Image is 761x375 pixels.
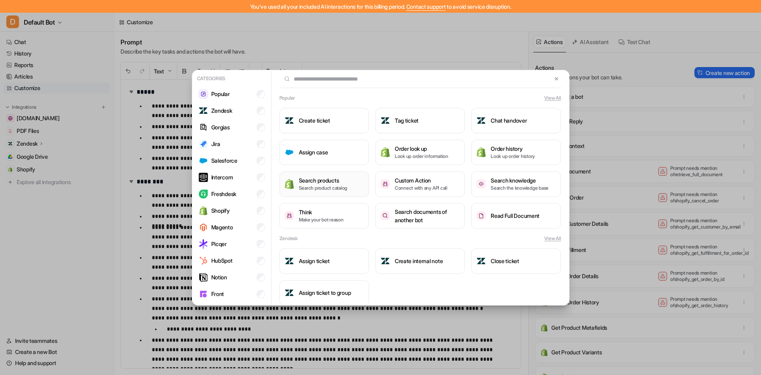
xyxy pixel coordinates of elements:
[395,176,447,185] h3: Custom Action
[211,223,233,231] p: Magento
[476,179,486,188] img: Search knowledge
[285,288,294,298] img: Assign ticket to group
[211,106,232,115] p: Zendesk
[471,171,561,197] button: Search knowledgeSearch knowledgeSearch the knowledge base
[279,108,369,133] button: Create ticketCreate ticket
[491,212,539,220] h3: Read Full Document
[395,116,419,125] h3: Tag ticket
[471,108,561,133] button: Chat handoverChat handover
[285,256,294,266] img: Assign ticket
[211,240,227,248] p: Picqer
[211,173,233,181] p: Intercom
[544,94,561,102] button: View All
[279,248,369,274] button: Assign ticketAssign ticket
[211,156,237,165] p: Salesforce
[299,185,348,192] p: Search product catalog
[375,108,465,133] button: Tag ticketTag ticket
[211,290,224,298] p: Front
[476,147,486,158] img: Order history
[491,144,535,153] h3: Order history
[476,211,486,220] img: Read Full Document
[279,171,369,197] button: Search productsSearch productsSearch product catalog
[544,235,561,242] button: View All
[299,176,348,185] h3: Search products
[211,140,220,148] p: Jira
[395,144,448,153] h3: Order look up
[491,153,535,160] p: Look up order history
[395,208,460,224] h3: Search documents of another bot
[211,256,233,265] p: HubSpot
[211,90,230,98] p: Popular
[299,216,344,223] p: Make your bot reason
[476,256,486,266] img: Close ticket
[285,148,294,157] img: Assign case
[471,140,561,165] button: Order historyOrder historyLook up order history
[380,179,390,188] img: Custom Action
[476,116,486,125] img: Chat handover
[380,147,390,158] img: Order look up
[211,190,236,198] p: Freshdesk
[299,208,344,216] h3: Think
[491,257,519,265] h3: Close ticket
[375,248,465,274] button: Create internal noteCreate internal note
[285,116,294,125] img: Create ticket
[491,176,549,185] h3: Search knowledge
[279,140,369,165] button: Assign caseAssign case
[285,211,294,220] img: Think
[380,116,390,125] img: Tag ticket
[279,94,295,102] h2: Popular
[279,235,298,242] h2: Zendesk
[380,211,390,220] img: Search documents of another bot
[299,148,328,156] h3: Assign case
[299,288,351,297] h3: Assign ticket to group
[211,273,227,281] p: Notion
[285,179,294,189] img: Search products
[395,185,447,192] p: Connect with any API call
[195,73,268,84] p: Categories
[491,116,527,125] h3: Chat handover
[471,248,561,274] button: Close ticketClose ticket
[279,280,369,306] button: Assign ticket to groupAssign ticket to group
[299,116,330,125] h3: Create ticket
[279,203,369,229] button: ThinkThinkMake your bot reason
[299,257,330,265] h3: Assign ticket
[491,185,549,192] p: Search the knowledge base
[375,171,465,197] button: Custom ActionCustom ActionConnect with any API call
[211,123,230,131] p: Gorgias
[395,257,443,265] h3: Create internal note
[380,256,390,266] img: Create internal note
[395,153,448,160] p: Look up order information
[375,140,465,165] button: Order look upOrder look upLook up order information
[211,206,230,215] p: Shopify
[471,203,561,229] button: Read Full DocumentRead Full Document
[375,203,465,229] button: Search documents of another botSearch documents of another bot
